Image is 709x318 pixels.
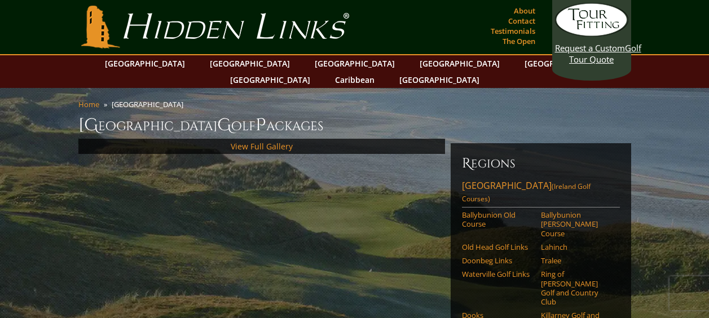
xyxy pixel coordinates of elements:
a: Home [78,99,99,109]
h6: Regions [462,154,620,173]
a: [GEOGRAPHIC_DATA](Ireland Golf Courses) [462,179,620,207]
a: [GEOGRAPHIC_DATA] [224,72,316,88]
a: [GEOGRAPHIC_DATA] [309,55,400,72]
a: [GEOGRAPHIC_DATA] [99,55,191,72]
a: Ballybunion Old Course [462,210,534,229]
a: Tralee [541,256,613,265]
a: Doonbeg Links [462,256,534,265]
a: Lahinch [541,242,613,251]
a: [GEOGRAPHIC_DATA] [394,72,485,88]
a: About [511,3,538,19]
a: Testimonials [488,23,538,39]
a: Request a CustomGolf Tour Quote [555,3,628,65]
span: G [217,114,231,136]
li: [GEOGRAPHIC_DATA] [112,99,188,109]
span: (Ireland Golf Courses) [462,182,591,204]
a: View Full Gallery [231,141,293,152]
a: Contact [505,13,538,29]
a: Ring of [PERSON_NAME] Golf and Country Club [541,270,613,306]
a: [GEOGRAPHIC_DATA] [414,55,505,72]
a: Ballybunion [PERSON_NAME] Course [541,210,613,238]
a: Waterville Golf Links [462,270,534,279]
span: P [256,114,266,136]
a: [GEOGRAPHIC_DATA] [519,55,610,72]
h1: [GEOGRAPHIC_DATA] olf ackages [78,114,631,136]
a: Caribbean [329,72,380,88]
a: [GEOGRAPHIC_DATA] [204,55,296,72]
span: Request a Custom [555,42,625,54]
a: The Open [500,33,538,49]
a: Old Head Golf Links [462,242,534,251]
